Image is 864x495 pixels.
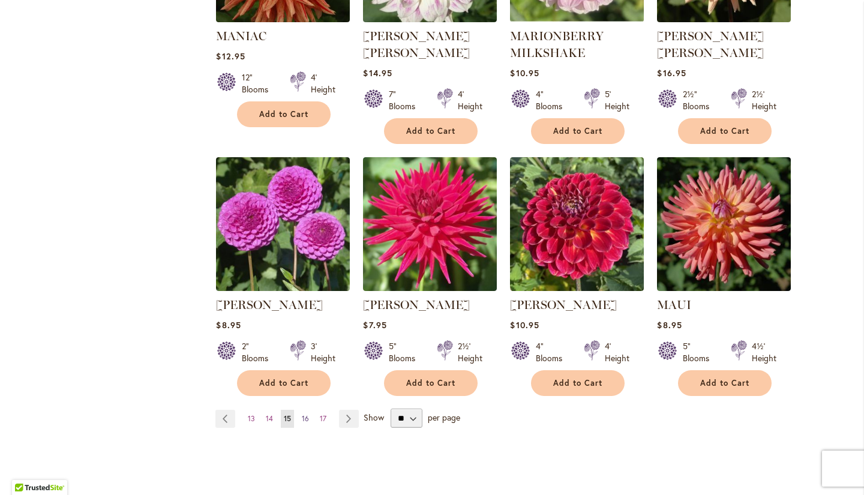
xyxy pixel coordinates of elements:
[242,340,275,364] div: 2" Blooms
[510,282,644,293] a: Matty Boo
[363,29,470,60] a: [PERSON_NAME] [PERSON_NAME]
[299,410,312,428] a: 16
[364,412,384,423] span: Show
[752,340,776,364] div: 4½' Height
[363,319,386,331] span: $7.95
[216,50,245,62] span: $12.95
[510,13,644,25] a: MARIONBERRY MILKSHAKE
[302,414,309,423] span: 16
[657,298,691,312] a: MAUI
[406,378,455,388] span: Add to Cart
[384,370,478,396] button: Add to Cart
[657,282,791,293] a: MAUI
[237,370,331,396] button: Add to Cart
[311,71,335,95] div: 4' Height
[752,88,776,112] div: 2½' Height
[284,414,291,423] span: 15
[237,101,331,127] button: Add to Cart
[605,88,629,112] div: 5' Height
[363,282,497,293] a: MATILDA HUSTON
[458,340,482,364] div: 2½' Height
[683,88,716,112] div: 2½" Blooms
[259,109,308,119] span: Add to Cart
[363,157,497,291] img: MATILDA HUSTON
[216,13,350,25] a: Maniac
[510,29,604,60] a: MARIONBERRY MILKSHAKE
[657,67,686,79] span: $16.95
[428,412,460,423] span: per page
[317,410,329,428] a: 17
[384,118,478,144] button: Add to Cart
[406,126,455,136] span: Add to Cart
[259,378,308,388] span: Add to Cart
[531,370,625,396] button: Add to Cart
[510,298,617,312] a: [PERSON_NAME]
[700,378,749,388] span: Add to Cart
[510,67,539,79] span: $10.95
[657,13,791,25] a: Mary Jo
[389,88,422,112] div: 7" Blooms
[458,88,482,112] div: 4' Height
[536,88,569,112] div: 4" Blooms
[216,157,350,291] img: MARY MUNNS
[683,340,716,364] div: 5" Blooms
[657,319,682,331] span: $8.95
[536,340,569,364] div: 4" Blooms
[389,340,422,364] div: 5" Blooms
[605,340,629,364] div: 4' Height
[216,319,241,331] span: $8.95
[657,157,791,291] img: MAUI
[248,414,255,423] span: 13
[678,370,772,396] button: Add to Cart
[553,378,602,388] span: Add to Cart
[510,157,644,291] img: Matty Boo
[678,118,772,144] button: Add to Cart
[266,414,273,423] span: 14
[363,67,392,79] span: $14.95
[9,452,43,486] iframe: Launch Accessibility Center
[320,414,326,423] span: 17
[242,71,275,95] div: 12" Blooms
[245,410,258,428] a: 13
[657,29,764,60] a: [PERSON_NAME] [PERSON_NAME]
[216,282,350,293] a: MARY MUNNS
[216,298,323,312] a: [PERSON_NAME]
[363,298,470,312] a: [PERSON_NAME]
[510,319,539,331] span: $10.95
[311,340,335,364] div: 3' Height
[700,126,749,136] span: Add to Cart
[531,118,625,144] button: Add to Cart
[553,126,602,136] span: Add to Cart
[263,410,276,428] a: 14
[216,29,266,43] a: MANIAC
[363,13,497,25] a: MARGARET ELLEN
